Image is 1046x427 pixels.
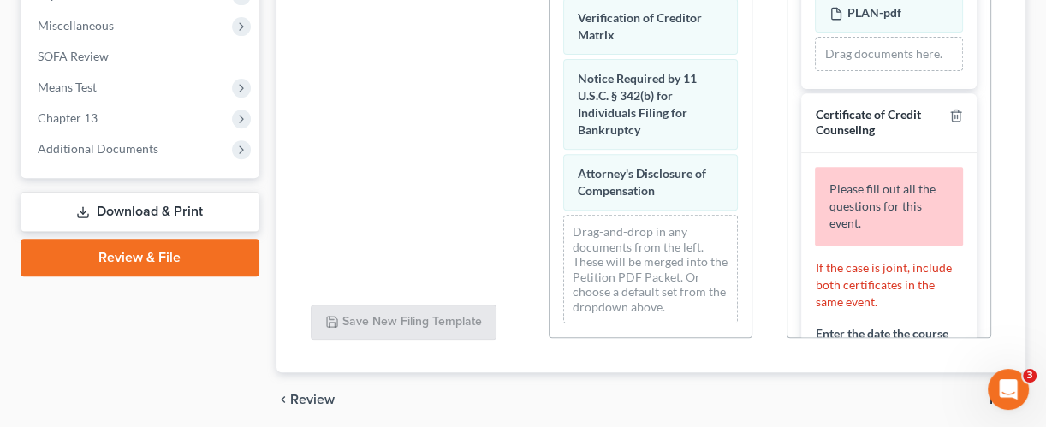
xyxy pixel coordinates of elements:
span: Means Test [38,80,97,94]
span: Additional Documents [38,141,158,156]
span: SOFA Review [38,49,109,63]
span: Certificate of Credit Counseling [815,107,920,138]
span: Verification of Creditor Matrix [578,10,702,42]
button: Save New Filing Template [311,305,496,341]
a: SOFA Review [24,41,259,72]
span: Please fill out all the questions for this event. [829,181,935,230]
a: Download & Print [21,192,259,232]
div: Drag-and-drop in any documents from the left. These will be merged into the Petition PDF Packet. ... [563,215,738,323]
label: Enter the date the course was completed: [815,324,962,360]
span: Review [290,393,335,406]
span: Chapter 13 [38,110,98,125]
button: chevron_left Review [276,393,352,406]
span: PLAN-pdf [847,5,900,20]
span: Notice Required by 11 U.S.C. § 342(b) for Individuals Filing for Bankruptcy [578,71,697,137]
iframe: Intercom live chat [988,369,1029,410]
div: Drag documents here. [815,37,962,71]
span: 3 [1023,369,1037,383]
p: If the case is joint, include both certificates in the same event. [815,259,962,311]
a: Review & File [21,239,259,276]
i: chevron_left [276,393,290,406]
span: Attorney's Disclosure of Compensation [578,166,706,198]
span: Miscellaneous [38,18,114,33]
